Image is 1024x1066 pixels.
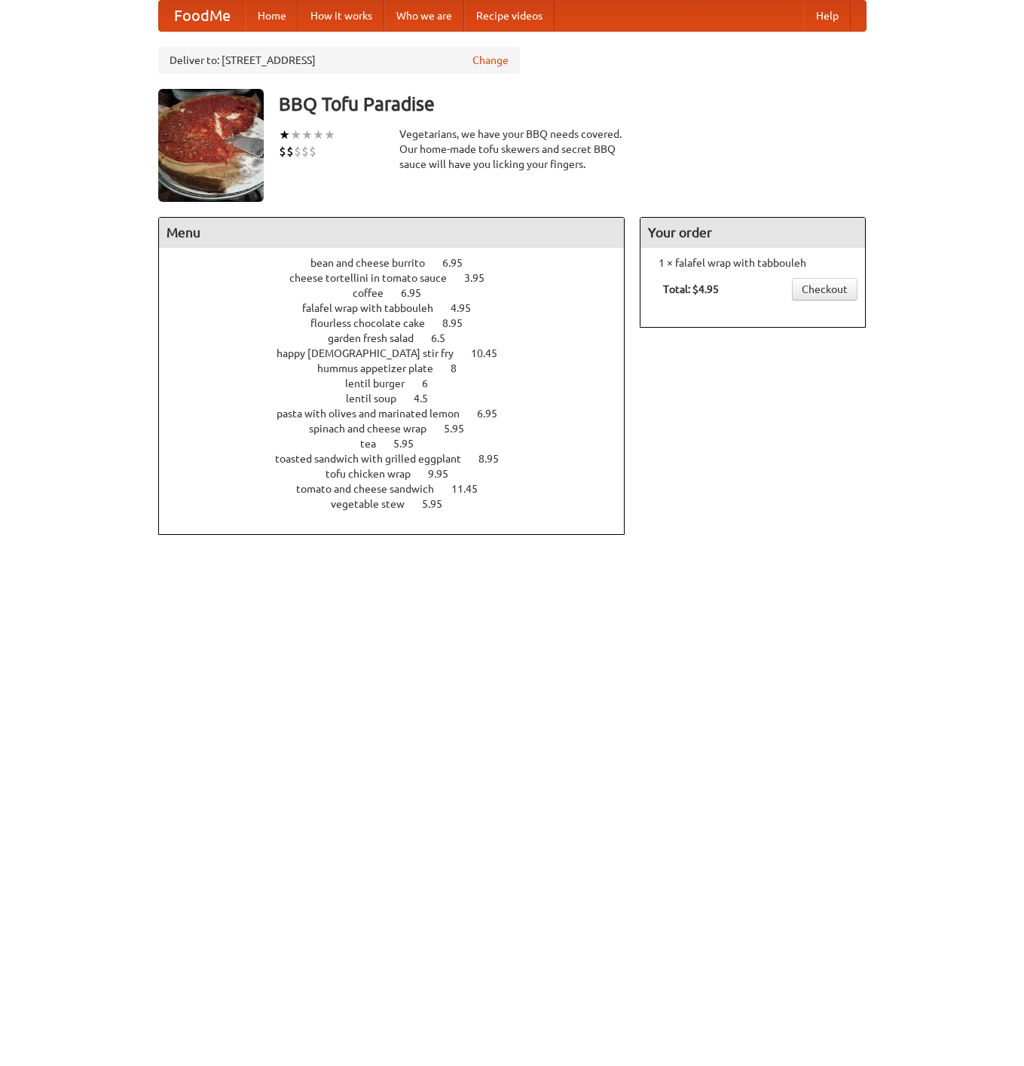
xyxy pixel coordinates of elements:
[302,302,448,314] span: falafel wrap with tabbouleh
[464,272,500,284] span: 3.95
[289,272,462,284] span: cheese tortellini in tomato sauce
[345,377,420,389] span: lentil burger
[279,89,867,119] h3: BBQ Tofu Paradise
[277,408,525,420] a: pasta with olives and marinated lemon 6.95
[360,438,442,450] a: tea 5.95
[393,438,429,450] span: 5.95
[422,498,457,510] span: 5.95
[296,483,506,495] a: tomato and cheese sandwich 11.45
[346,392,456,405] a: lentil soup 4.5
[317,362,448,374] span: hummus appetizer plate
[431,332,460,344] span: 6.5
[328,332,473,344] a: garden fresh salad 6.5
[310,317,440,329] span: flourless chocolate cake
[451,362,472,374] span: 8
[328,332,429,344] span: garden fresh salad
[442,257,478,269] span: 6.95
[648,255,857,270] li: 1 × falafel wrap with tabbouleh
[317,362,484,374] a: hummus appetizer plate 8
[301,127,313,143] li: ★
[277,347,469,359] span: happy [DEMOGRAPHIC_DATA] stir fry
[289,272,512,284] a: cheese tortellini in tomato sauce 3.95
[309,423,442,435] span: spinach and cheese wrap
[302,302,499,314] a: falafel wrap with tabbouleh 4.95
[279,143,286,160] li: $
[663,283,719,295] b: Total: $4.95
[792,278,857,301] a: Checkout
[414,392,443,405] span: 4.5
[471,347,512,359] span: 10.45
[353,287,399,299] span: coffee
[442,317,478,329] span: 8.95
[464,1,555,31] a: Recipe videos
[444,423,479,435] span: 5.95
[158,89,264,202] img: angular.jpg
[422,377,443,389] span: 6
[310,317,491,329] a: flourless chocolate cake 8.95
[159,1,246,31] a: FoodMe
[277,408,475,420] span: pasta with olives and marinated lemon
[159,218,625,248] h4: Menu
[326,468,476,480] a: tofu chicken wrap 9.95
[331,498,470,510] a: vegetable stew 5.95
[275,453,527,465] a: toasted sandwich with grilled eggplant 8.95
[286,143,294,160] li: $
[294,143,301,160] li: $
[301,143,309,160] li: $
[277,347,525,359] a: happy [DEMOGRAPHIC_DATA] stir fry 10.45
[326,468,426,480] span: tofu chicken wrap
[451,483,493,495] span: 11.45
[478,453,514,465] span: 8.95
[298,1,384,31] a: How it works
[309,423,492,435] a: spinach and cheese wrap 5.95
[401,287,436,299] span: 6.95
[290,127,301,143] li: ★
[345,377,456,389] a: lentil burger 6
[451,302,486,314] span: 4.95
[331,498,420,510] span: vegetable stew
[313,127,324,143] li: ★
[296,483,449,495] span: tomato and cheese sandwich
[246,1,298,31] a: Home
[324,127,335,143] li: ★
[353,287,449,299] a: coffee 6.95
[472,53,509,68] a: Change
[477,408,512,420] span: 6.95
[158,47,520,74] div: Deliver to: [STREET_ADDRESS]
[279,127,290,143] li: ★
[640,218,865,248] h4: Your order
[804,1,851,31] a: Help
[346,392,411,405] span: lentil soup
[384,1,464,31] a: Who we are
[399,127,625,172] div: Vegetarians, we have your BBQ needs covered. Our home-made tofu skewers and secret BBQ sauce will...
[309,143,316,160] li: $
[360,438,391,450] span: tea
[275,453,476,465] span: toasted sandwich with grilled eggplant
[428,468,463,480] span: 9.95
[310,257,491,269] a: bean and cheese burrito 6.95
[310,257,440,269] span: bean and cheese burrito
